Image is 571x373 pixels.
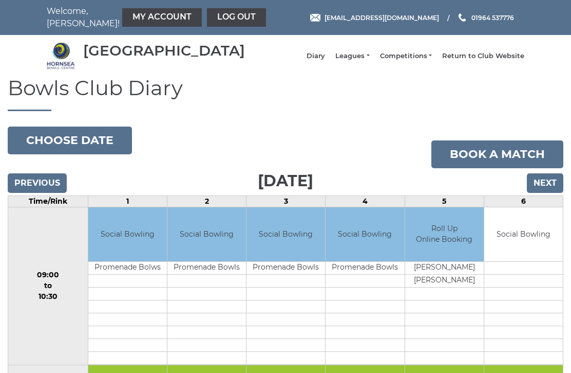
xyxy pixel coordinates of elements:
a: Email [EMAIL_ADDRESS][DOMAIN_NAME] [310,13,439,23]
td: 1 [88,196,167,207]
td: 4 [326,196,405,207]
td: [PERSON_NAME] [405,274,484,287]
td: Roll Up Online Booking [405,207,484,261]
a: Log out [207,8,266,27]
td: Time/Rink [8,196,88,207]
td: Social Bowling [326,207,404,261]
img: Phone us [459,13,466,22]
td: Social Bowling [167,207,246,261]
a: Diary [307,51,325,61]
td: 6 [484,196,563,207]
button: Choose date [8,127,132,154]
td: 5 [405,196,484,207]
td: Promenade Bowls [326,261,404,274]
a: Book a match [431,140,563,168]
a: My Account [122,8,202,27]
img: Hornsea Bowls Centre [47,42,75,70]
input: Previous [8,173,67,193]
td: Promenade Bolws [88,261,167,274]
td: Social Bowling [484,207,563,261]
div: [GEOGRAPHIC_DATA] [83,43,245,59]
td: 3 [246,196,326,207]
nav: Welcome, [PERSON_NAME]! [47,5,237,30]
img: Email [310,14,320,22]
span: [EMAIL_ADDRESS][DOMAIN_NAME] [325,13,439,21]
a: Return to Club Website [442,51,524,61]
td: Promenade Bowls [167,261,246,274]
td: 2 [167,196,246,207]
h1: Bowls Club Diary [8,77,563,111]
td: [PERSON_NAME] [405,261,484,274]
td: Promenade Bowls [246,261,325,274]
td: Social Bowling [246,207,325,261]
a: Competitions [380,51,432,61]
td: Social Bowling [88,207,167,261]
td: 09:00 to 10:30 [8,207,88,365]
a: Leagues [335,51,369,61]
span: 01964 537776 [471,13,514,21]
input: Next [527,173,563,193]
a: Phone us 01964 537776 [457,13,514,23]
